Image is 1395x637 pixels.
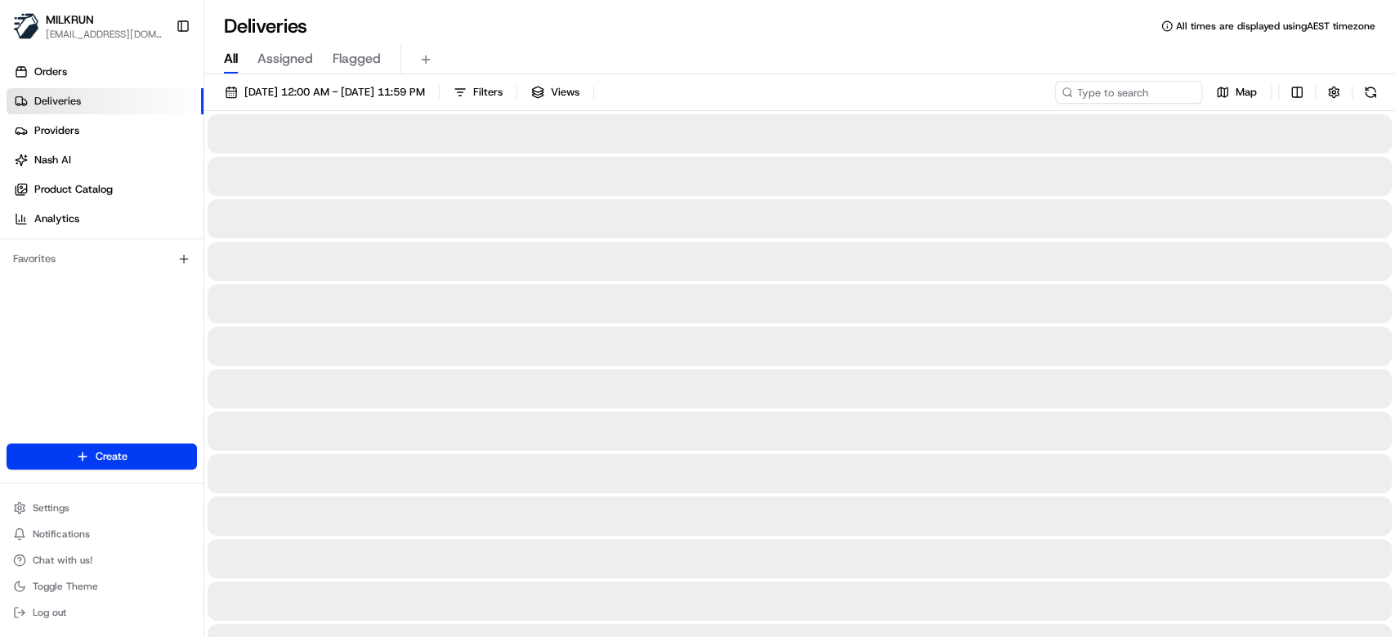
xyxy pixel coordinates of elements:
span: Deliveries [34,94,81,109]
span: [DATE] 12:00 AM - [DATE] 11:59 PM [244,85,425,100]
button: Refresh [1359,81,1382,104]
a: Providers [7,118,203,144]
span: Settings [33,501,69,514]
a: Orders [7,59,203,85]
span: Log out [33,606,66,619]
button: [DATE] 12:00 AM - [DATE] 11:59 PM [217,81,432,104]
span: Flagged [333,49,381,69]
span: Toggle Theme [33,580,98,593]
span: Analytics [34,212,79,226]
h1: Deliveries [224,13,307,39]
button: Toggle Theme [7,575,197,598]
span: Orders [34,65,67,79]
input: Type to search [1055,81,1202,104]
button: Notifications [7,523,197,546]
span: Nash AI [34,153,71,167]
button: Settings [7,497,197,519]
div: Favorites [7,246,197,272]
span: Create [96,449,127,464]
button: Log out [7,601,197,624]
span: Notifications [33,528,90,541]
button: Create [7,443,197,470]
img: MILKRUN [13,13,39,39]
span: Providers [34,123,79,138]
span: All [224,49,238,69]
span: All times are displayed using AEST timezone [1176,20,1375,33]
span: Assigned [257,49,313,69]
button: Views [524,81,587,104]
span: Filters [473,85,503,100]
a: Deliveries [7,88,203,114]
span: Map [1236,85,1257,100]
button: Chat with us! [7,549,197,572]
span: Product Catalog [34,182,113,197]
span: Views [551,85,579,100]
button: Filters [446,81,510,104]
button: Map [1209,81,1264,104]
span: Chat with us! [33,554,92,567]
button: MILKRUNMILKRUN[EMAIL_ADDRESS][DOMAIN_NAME] [7,7,169,46]
a: Analytics [7,206,203,232]
a: Product Catalog [7,176,203,203]
a: Nash AI [7,147,203,173]
button: [EMAIL_ADDRESS][DOMAIN_NAME] [46,28,163,41]
button: MILKRUN [46,11,94,28]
